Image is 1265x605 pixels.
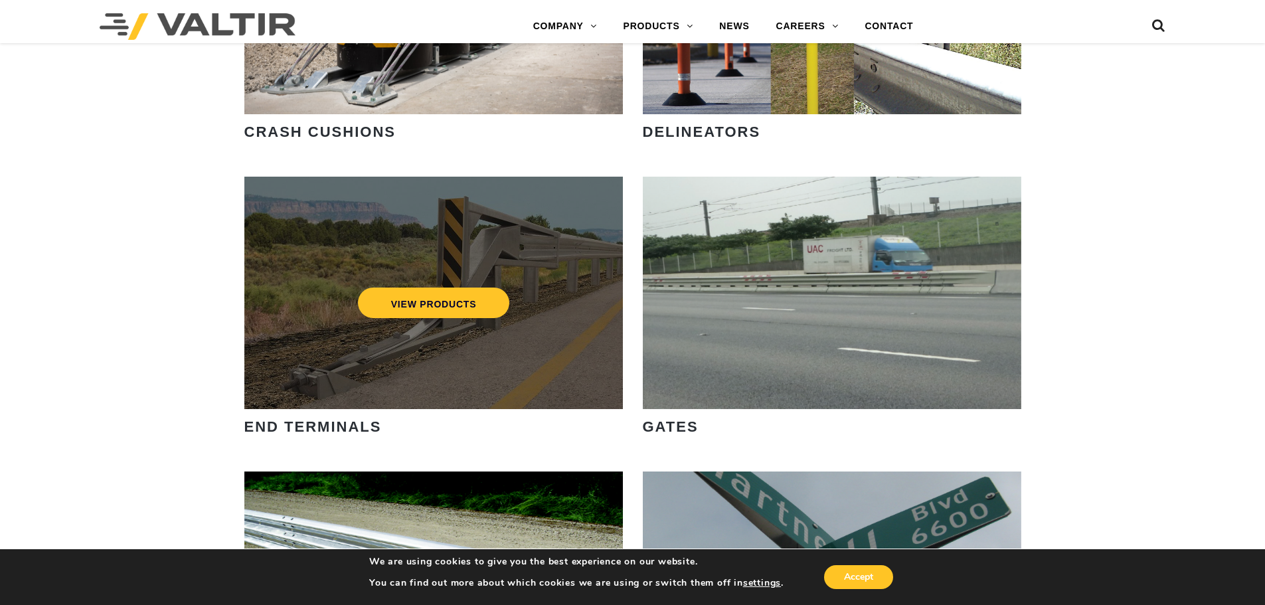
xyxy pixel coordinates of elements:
[763,13,852,40] a: CAREERS
[100,13,295,40] img: Valtir
[743,577,781,589] button: settings
[369,577,784,589] p: You can find out more about which cookies we are using or switch them off in .
[357,288,509,318] a: VIEW PRODUCTS
[643,418,699,435] strong: GATES
[244,418,382,435] strong: END TERMINALS
[244,124,396,140] strong: CRASH CUSHIONS
[369,556,784,568] p: We are using cookies to give you the best experience on our website.
[851,13,926,40] a: CONTACT
[824,565,893,589] button: Accept
[643,124,761,140] strong: DELINEATORS
[706,13,762,40] a: NEWS
[520,13,610,40] a: COMPANY
[610,13,707,40] a: PRODUCTS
